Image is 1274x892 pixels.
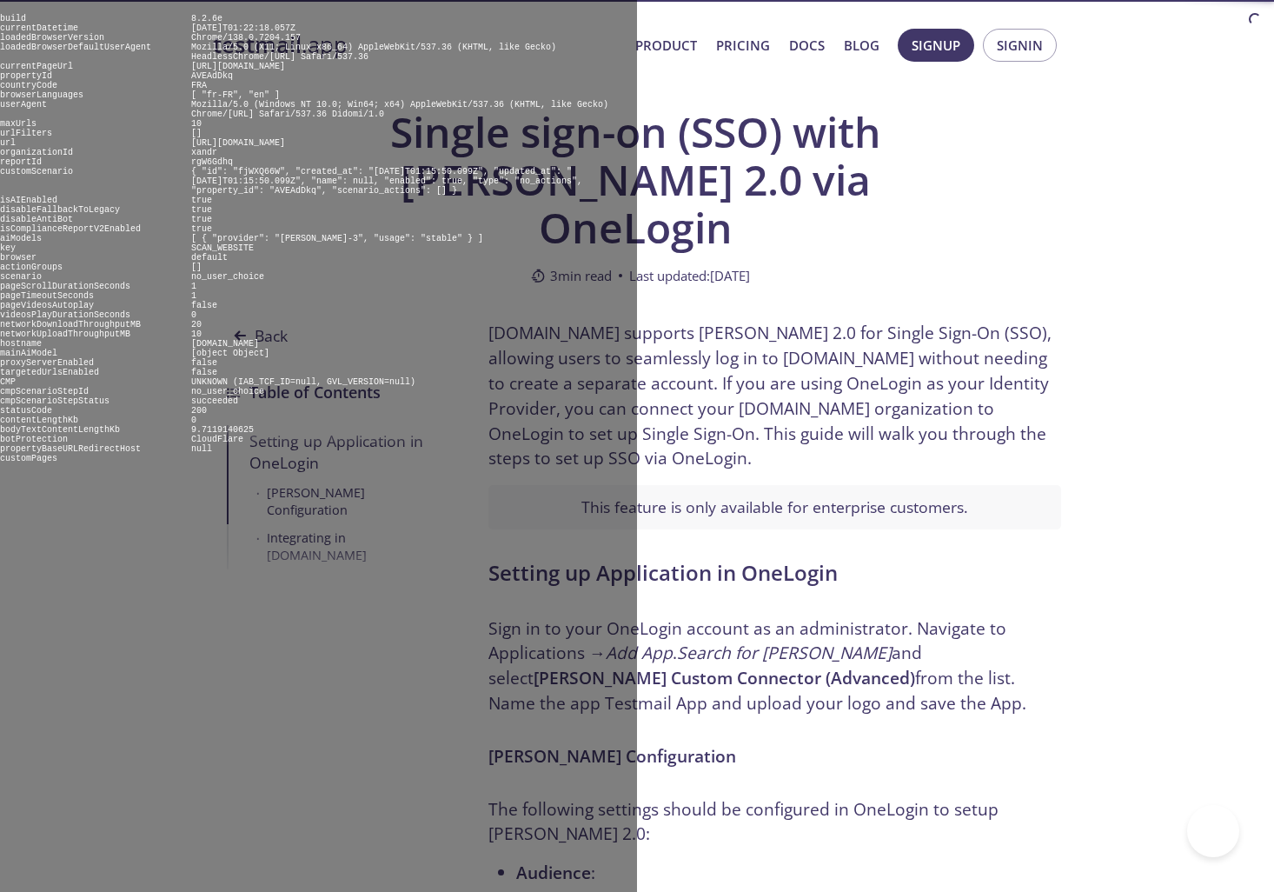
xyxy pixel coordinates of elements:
pre: 1 [191,291,196,301]
pre: null [191,444,212,454]
pre: [DOMAIN_NAME] [191,339,259,349]
iframe: Help Scout Beacon - Open [1187,805,1239,857]
pre: CloudFlare [191,435,243,444]
pre: [URL][DOMAIN_NAME] [191,62,285,71]
pre: true [191,196,212,205]
pre: no_user_choice [191,272,264,282]
pre: [URL][DOMAIN_NAME] [191,138,285,148]
pre: rgW6Gdhq [191,157,233,167]
pre: 1 [191,282,196,291]
p: The following settings should be configured in OneLogin to setup [PERSON_NAME] 2.0: [488,797,1061,848]
p: [DOMAIN_NAME] supports [PERSON_NAME] 2.0 for Single Sign-On (SSO), allowing users to seamlessly l... [488,321,1061,471]
pre: [] [191,263,202,272]
button: Signin [983,29,1057,62]
pre: false [191,301,217,310]
pre: [ "fr-FR", "en" ] [191,90,280,100]
a: Pricing [716,34,770,57]
pre: 9.7119140625 [191,425,254,435]
h2: Setting up Application in OneLogin [488,557,1061,589]
pre: no_user_choice [191,387,264,396]
pre: true [191,224,212,234]
pre: [object Object] [191,349,269,358]
a: Product [635,34,697,57]
p: Sign in to your OneLogin account as an administrator. Navigate to Applications → . and select fro... [488,616,1061,716]
em: Search for [PERSON_NAME] [677,641,892,664]
pre: { "id": "fjWXQ66W", "created_at": "[DATE]T01:15:50.099Z", "updated_at": "[DATE]T01:15:50.099Z", "... [191,167,582,196]
pre: false [191,358,217,368]
pre: Mozilla/5.0 (Windows NT 10.0; Win64; x64) AppleWebKit/537.36 (KHTML, like Gecko) Chrome/[URL] Saf... [191,100,608,119]
a: Blog [844,34,879,57]
pre: succeeded [191,396,238,406]
a: Docs [789,34,825,57]
span: Last updated: [DATE] [629,265,750,286]
pre: [] [191,129,202,138]
blockquote: This feature is only available for enterprise customers. [488,485,1061,529]
pre: FRA [191,81,207,90]
pre: 0 [191,310,196,320]
pre: 8.2.6e [191,14,222,23]
pre: true [191,215,212,224]
pre: UNKNOWN (IAB_TCF_ID=null, GVL_VERSION=null) [191,377,415,387]
em: Add App [606,641,673,664]
pre: false [191,368,217,377]
pre: [ { "provider": "[PERSON_NAME]-3", "usage": "stable" } ] [191,234,483,243]
pre: Chrome/138.0.7204.157 [191,33,301,43]
pre: Mozilla/5.0 (X11; Linux x86_64) AppleWebKit/537.36 (KHTML, like Gecko) HeadlessChrome/[URL] Safar... [191,43,556,62]
pre: SCAN_WEBSITE [191,243,254,253]
span: Signup [912,34,960,57]
strong: [PERSON_NAME] Custom Connector (Advanced) [534,666,915,689]
pre: 20 [191,320,202,330]
pre: AVEAdDkq [191,71,233,81]
h3: [PERSON_NAME] Configuration [488,744,1061,769]
pre: 0 [191,416,196,425]
button: Signup [898,29,974,62]
li: : [516,861,1061,886]
span: Signin [997,34,1043,57]
pre: 10 [191,119,202,129]
pre: 10 [191,330,202,339]
pre: true [191,205,212,215]
pre: [DATE]T01:22:18.057Z [191,23,295,33]
pre: 200 [191,406,207,416]
pre: xandr [191,148,217,157]
pre: default [191,253,228,263]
